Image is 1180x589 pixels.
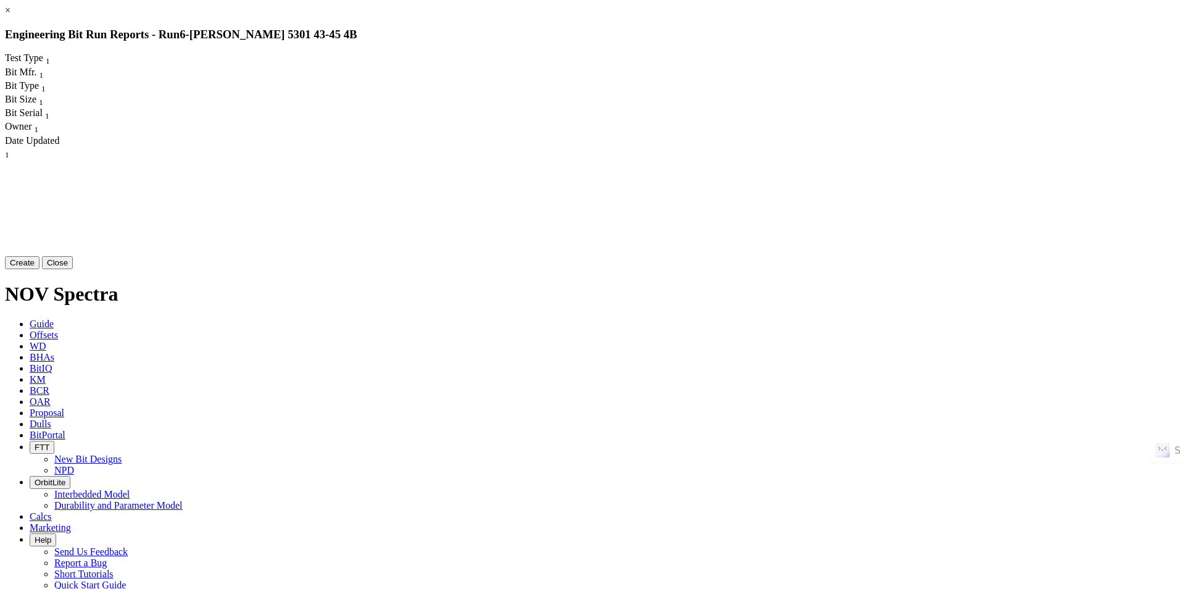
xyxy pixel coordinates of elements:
span: Sort None [45,107,49,118]
span: Marketing [30,522,71,533]
button: Close [42,256,73,269]
span: Bit Mfr. [5,67,37,77]
span: BCR [30,385,49,396]
a: Durability and Parameter Model [54,500,183,511]
sub: 1 [46,57,50,66]
sub: 1 [45,111,49,120]
span: Offsets [30,330,58,340]
a: Short Tutorials [54,569,114,579]
div: Date Updated Sort None [5,135,66,160]
span: 6 [180,28,185,41]
div: Sort None [5,67,67,80]
h3: Engineering Bit Run Reports - Run - [5,28,1175,41]
span: Help [35,535,51,545]
span: Proposal [30,407,64,418]
span: Sort None [39,94,43,104]
div: Test Type Sort None [5,52,73,66]
span: Dulls [30,419,51,429]
h1: NOV Spectra [5,283,1175,306]
a: Report a Bug [54,558,107,568]
span: Test Type [5,52,43,63]
sub: 1 [35,125,39,135]
span: BitIQ [30,363,52,374]
a: NPD [54,465,74,475]
div: Bit Serial Sort None [5,107,73,121]
a: New Bit Designs [54,454,122,464]
span: Sort None [46,52,50,63]
sub: 1 [39,98,43,107]
sub: 1 [41,84,46,93]
sub: 1 [5,150,9,159]
div: Sort None [5,94,67,107]
span: BHAs [30,352,54,362]
div: Sort None [5,80,67,94]
span: FTT [35,443,49,452]
sub: 1 [39,70,44,80]
span: Date Updated [5,135,59,146]
span: Guide [30,319,54,329]
span: [PERSON_NAME] 5301 43-45 4B [189,28,357,41]
span: Sort None [41,80,46,91]
div: Bit Mfr. Sort None [5,67,67,80]
button: Create [5,256,39,269]
div: Owner Sort None [5,121,66,135]
div: Bit Type Sort None [5,80,67,94]
span: Owner [5,121,32,132]
a: Interbedded Model [54,489,130,499]
span: Bit Size [5,94,36,104]
span: KM [30,374,46,385]
span: WD [30,341,46,351]
a: Send Us Feedback [54,546,128,557]
a: × [5,5,10,15]
div: Sort None [5,121,66,135]
div: Bit Size Sort None [5,94,67,107]
span: OrbitLite [35,478,65,487]
span: Sort None [5,146,9,157]
div: Sort None [5,52,73,66]
span: OAR [30,396,51,407]
span: Bit Type [5,80,39,91]
span: Sort None [35,121,39,132]
span: Calcs [30,511,52,522]
div: Sort None [5,135,66,160]
span: Sort None [39,67,44,77]
span: BitPortal [30,430,65,440]
span: Bit Serial [5,107,43,118]
div: Sort None [5,107,73,121]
